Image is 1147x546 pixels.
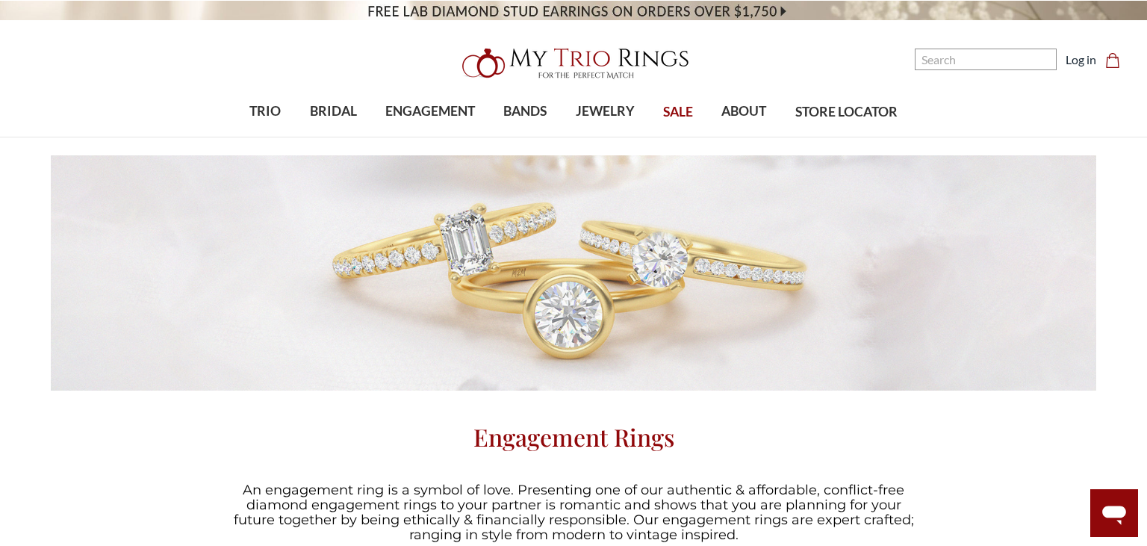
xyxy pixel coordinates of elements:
[721,102,766,121] span: ABOUT
[503,102,547,121] span: BANDS
[649,88,707,137] a: SALE
[258,136,273,137] button: submenu toggle
[736,136,751,137] button: submenu toggle
[51,155,1096,391] img: Engagement Rings - MyTrioRings
[576,102,635,121] span: JEWELRY
[707,87,780,136] a: ABOUT
[663,102,693,122] span: SALE
[781,88,912,137] a: STORE LOCATOR
[562,87,649,136] a: JEWELRY
[795,102,898,122] span: STORE LOCATOR
[249,102,281,121] span: TRIO
[1105,51,1129,69] a: Cart with 0 items
[326,136,341,137] button: submenu toggle
[234,482,914,543] span: An engagement ring is a symbol of love. Presenting one of our authentic & affordable, conflict-fr...
[489,87,561,136] a: BANDS
[310,102,357,121] span: BRIDAL
[295,87,370,136] a: BRIDAL
[371,87,489,136] a: ENGAGEMENT
[597,136,612,137] button: submenu toggle
[454,40,693,87] img: My Trio Rings
[385,102,475,121] span: ENGAGEMENT
[915,49,1057,70] input: Search
[332,40,814,87] a: My Trio Rings
[1066,51,1096,69] a: Log in
[1105,53,1120,68] svg: cart.cart_preview
[235,87,295,136] a: TRIO
[423,136,438,137] button: submenu toggle
[517,136,532,137] button: submenu toggle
